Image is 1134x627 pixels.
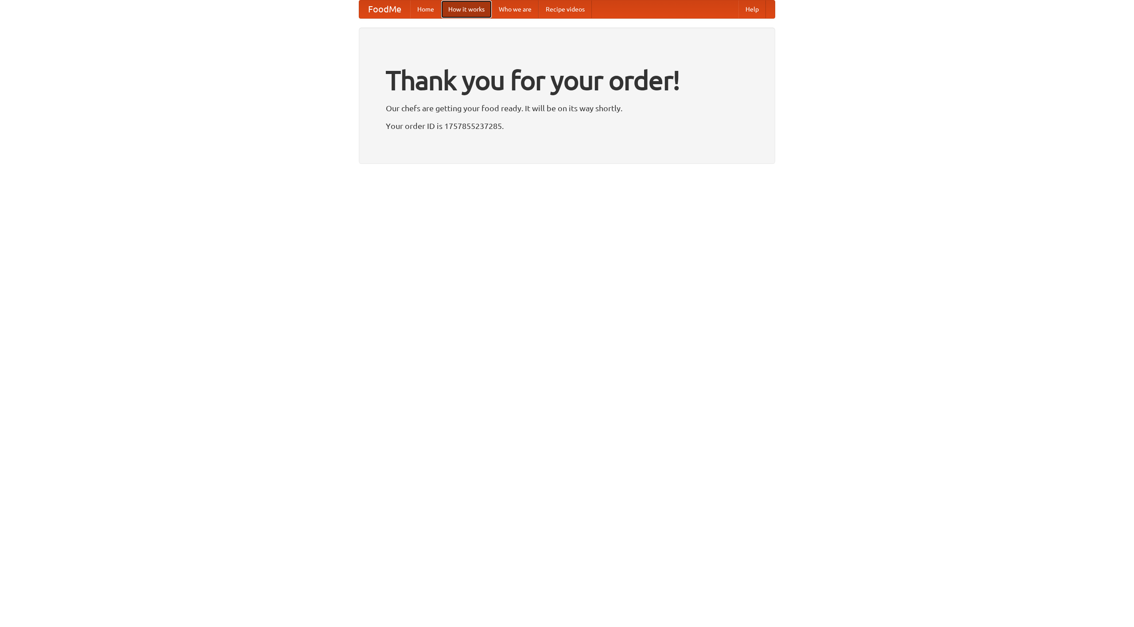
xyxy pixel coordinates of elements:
[386,59,748,101] h1: Thank you for your order!
[359,0,410,18] a: FoodMe
[386,119,748,132] p: Your order ID is 1757855237285.
[539,0,592,18] a: Recipe videos
[492,0,539,18] a: Who we are
[386,101,748,115] p: Our chefs are getting your food ready. It will be on its way shortly.
[738,0,766,18] a: Help
[441,0,492,18] a: How it works
[410,0,441,18] a: Home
